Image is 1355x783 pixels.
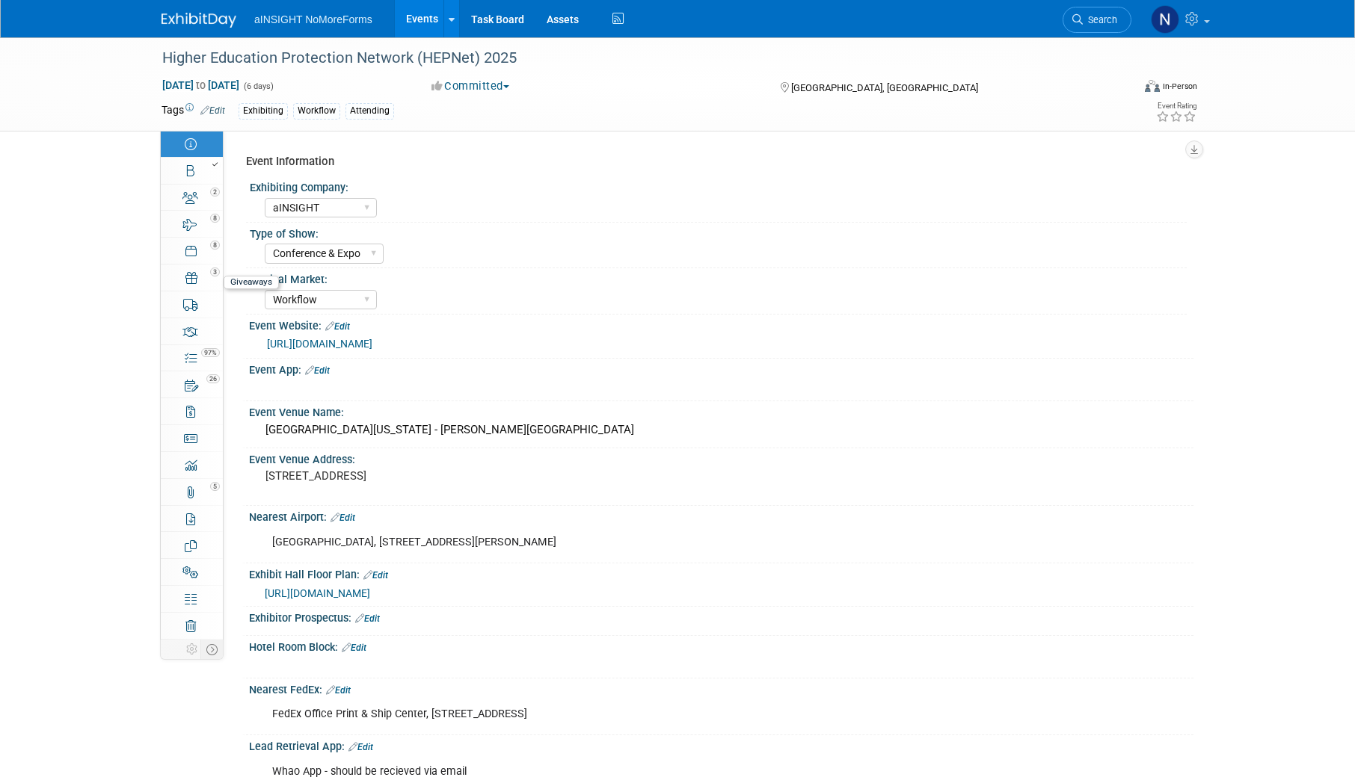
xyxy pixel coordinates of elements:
[249,359,1193,378] div: Event App:
[1151,5,1179,34] img: Nichole Brown
[183,640,201,659] td: Personalize Event Tab Strip
[242,81,274,91] span: (6 days)
[355,613,380,624] a: Edit
[210,241,220,250] span: 8
[260,418,1182,442] div: [GEOGRAPHIC_DATA][US_STATE] - [PERSON_NAME][GEOGRAPHIC_DATA]
[1162,81,1197,92] div: In-Person
[161,345,223,371] a: 97%
[1145,80,1160,92] img: Format-Inperson.png
[426,78,515,94] button: Committed
[249,563,1193,583] div: Exhibit Hall Floor Plan:
[265,587,370,599] a: [URL][DOMAIN_NAME]
[161,238,223,264] a: 8
[161,479,223,505] a: 5
[342,643,366,653] a: Edit
[1156,102,1196,110] div: Event Rating
[1043,78,1197,100] div: Event Format
[157,45,1109,72] div: Higher Education Protection Network (HEPNet) 2025
[249,315,1193,334] div: Event Website:
[249,401,1193,420] div: Event Venue Name:
[201,640,224,659] td: Toggle Event Tabs
[1083,14,1117,25] span: Search
[162,102,225,120] td: Tags
[331,513,355,523] a: Edit
[210,482,220,491] span: 5
[194,79,208,91] span: to
[210,267,220,276] span: 3
[239,103,288,119] div: Exhibiting
[162,13,236,28] img: ExhibitDay
[161,371,223,397] a: 26
[249,607,1193,626] div: Exhibitor Prospectus:
[249,636,1193,655] div: Hotel Room Block:
[210,214,220,223] span: 8
[293,103,340,119] div: Workflow
[325,321,350,332] a: Edit
[345,103,394,119] div: Attending
[161,264,223,291] a: 3
[265,469,626,483] pre: [STREET_ADDRESS]
[250,176,1187,195] div: Exhibiting Company:
[201,348,220,357] span: 97%
[246,154,1182,170] div: Event Information
[249,735,1193,755] div: Lead Retrieval App:
[212,161,218,167] i: Booth reservation complete
[250,268,1187,287] div: Vertical Market:
[267,338,372,350] a: [URL][DOMAIN_NAME]
[250,223,1187,241] div: Type of Show:
[249,678,1193,698] div: Nearest FedEx:
[206,374,220,383] span: 26
[210,188,220,196] span: 2
[262,699,1013,729] div: FedEx Office Print & Ship Center, [STREET_ADDRESS]
[249,506,1193,525] div: Nearest Airport:
[363,570,388,581] a: Edit
[326,685,351,696] a: Edit
[162,78,240,92] span: [DATE] [DATE]
[249,448,1193,467] div: Event Venue Address:
[161,211,223,237] a: 8
[348,742,373,752] a: Edit
[254,13,372,25] span: aINSIGHT NoMoreForms
[161,185,223,211] a: 2
[1063,7,1131,33] a: Search
[262,527,1013,557] div: [GEOGRAPHIC_DATA], [STREET_ADDRESS][PERSON_NAME]
[305,365,330,376] a: Edit
[200,105,225,116] a: Edit
[791,82,978,93] span: [GEOGRAPHIC_DATA], [GEOGRAPHIC_DATA]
